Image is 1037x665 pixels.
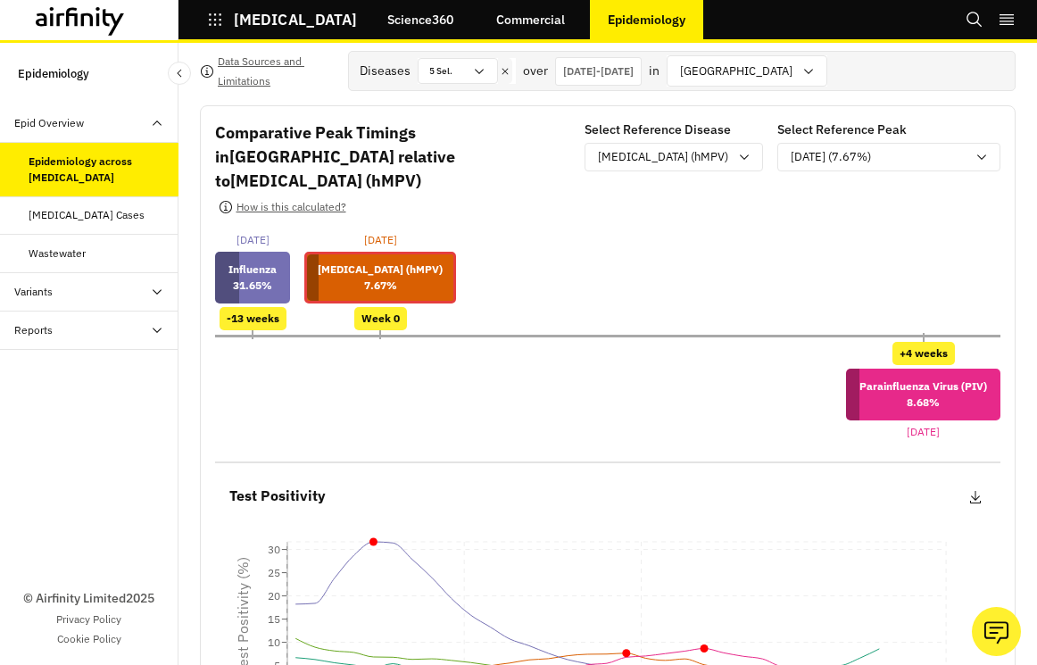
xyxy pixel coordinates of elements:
p: [DATE] (7.67%) [791,148,871,166]
p: Influenza [228,262,277,278]
p: [DATE] [907,424,940,440]
div: Diseases [360,62,411,80]
tspan: 20 [268,589,280,603]
p: over [523,62,548,80]
div: Epid Overview [14,115,84,131]
p: [DATE] [364,232,397,248]
p: [MEDICAL_DATA] (hMPV) [318,262,443,278]
p: [MEDICAL_DATA] [234,12,357,28]
p: How is this calculated? [236,197,346,217]
p: 7.67 % [318,278,443,294]
p: Select Reference Peak [777,121,907,139]
div: [MEDICAL_DATA] Cases [29,207,145,223]
div: Reports [14,322,53,338]
p: © Airfinity Limited 2025 [23,589,154,608]
p: 8.68 % [859,395,987,411]
button: [MEDICAL_DATA] [207,4,357,35]
tspan: 10 [268,636,280,649]
p: [MEDICAL_DATA] (hMPV) [598,148,728,166]
div: -13 weeks [220,307,286,330]
button: Data Sources and Limitations [200,57,334,86]
p: in [649,62,660,80]
a: Cookie Policy [57,631,121,647]
button: How is this calculated? [215,193,349,221]
p: Comparative Peak Timings in [GEOGRAPHIC_DATA] relative to [MEDICAL_DATA] (hMPV) [215,121,577,193]
div: Wastewater [29,245,86,262]
div: +4 weeks [892,342,955,365]
button: Search [966,4,983,35]
div: 5 Sel. [419,59,472,83]
p: Test Positivity [229,485,326,508]
p: 31.65 % [228,278,277,294]
div: Week 0 [354,307,407,330]
p: Epidemiology [18,57,89,90]
tspan: 15 [268,612,280,626]
p: Parainfluenza Virus (PIV) [859,378,987,395]
div: Variants [14,284,53,300]
p: Data Sources and Limitations [218,52,334,91]
button: Ask our analysts [972,607,1021,656]
div: Epidemiology across [MEDICAL_DATA] [29,154,164,186]
a: Privacy Policy [56,611,121,628]
tspan: 25 [268,566,280,579]
p: Select Reference Disease [585,121,731,139]
p: Epidemiology [608,12,685,27]
tspan: 30 [268,543,280,556]
button: Close Sidebar [168,62,191,85]
p: [DATE] [236,232,270,248]
p: [DATE] - [DATE] [563,63,634,79]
